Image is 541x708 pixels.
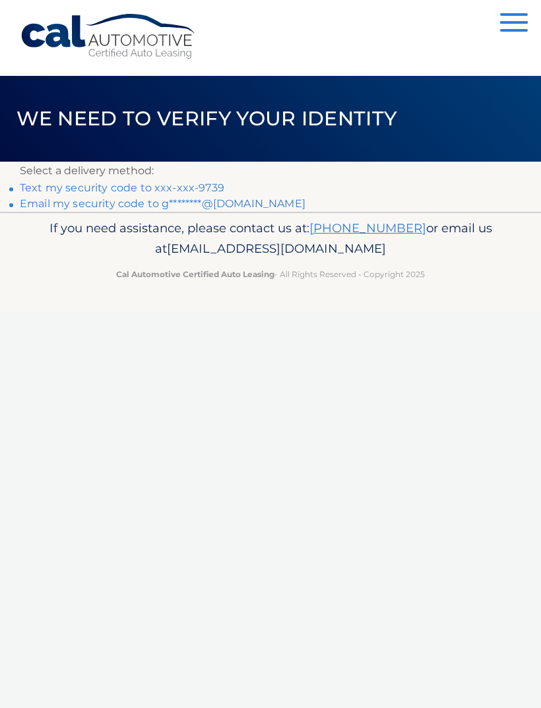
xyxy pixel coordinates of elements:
[116,269,274,279] strong: Cal Automotive Certified Auto Leasing
[20,197,305,210] a: Email my security code to g********@[DOMAIN_NAME]
[500,13,528,35] button: Menu
[309,220,426,236] a: [PHONE_NUMBER]
[20,181,224,194] a: Text my security code to xxx-xxx-9739
[20,267,521,281] p: - All Rights Reserved - Copyright 2025
[20,13,198,60] a: Cal Automotive
[167,241,386,256] span: [EMAIL_ADDRESS][DOMAIN_NAME]
[16,106,397,131] span: We need to verify your identity
[20,162,521,180] p: Select a delivery method:
[20,218,521,260] p: If you need assistance, please contact us at: or email us at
